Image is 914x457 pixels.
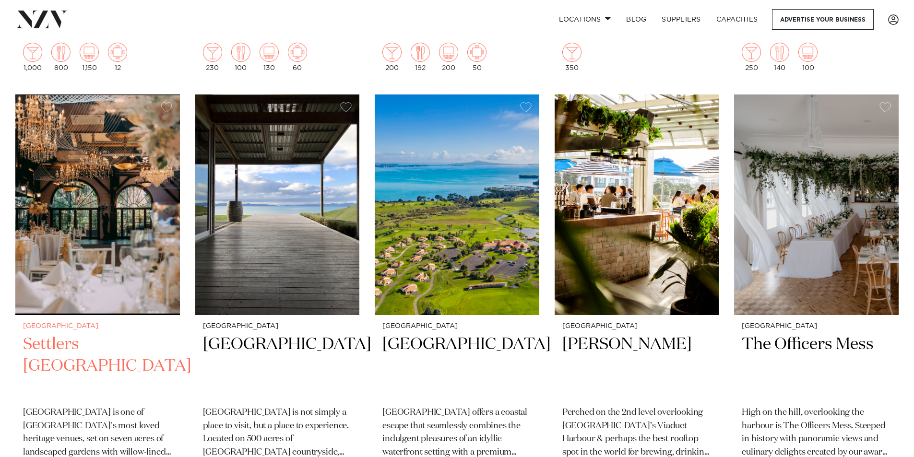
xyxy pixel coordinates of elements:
img: theatre.png [260,43,279,62]
img: dining.png [231,43,250,62]
a: Advertise your business [772,9,874,30]
img: meeting.png [108,43,127,62]
h2: Settlers [GEOGRAPHIC_DATA] [23,334,172,398]
small: [GEOGRAPHIC_DATA] [382,323,532,330]
a: SUPPLIERS [654,9,708,30]
h2: The Officers Mess [742,334,891,398]
img: cocktail.png [23,43,42,62]
div: 350 [562,43,582,71]
img: cocktail.png [742,43,761,62]
a: Locations [551,9,618,30]
small: [GEOGRAPHIC_DATA] [203,323,352,330]
div: 130 [260,43,279,71]
div: 800 [51,43,71,71]
img: cocktail.png [203,43,222,62]
img: theatre.png [80,43,99,62]
div: 192 [411,43,430,71]
div: 100 [231,43,250,71]
img: nzv-logo.png [15,11,68,28]
img: dining.png [51,43,71,62]
img: meeting.png [467,43,487,62]
div: 230 [203,43,222,71]
img: meeting.png [288,43,307,62]
div: 60 [288,43,307,71]
img: theatre.png [439,43,458,62]
small: [GEOGRAPHIC_DATA] [562,323,712,330]
img: theatre.png [798,43,818,62]
a: Capacities [709,9,766,30]
img: cocktail.png [382,43,402,62]
div: 1,150 [80,43,99,71]
h2: [GEOGRAPHIC_DATA] [382,334,532,398]
div: 200 [382,43,402,71]
div: 50 [467,43,487,71]
a: BLOG [618,9,654,30]
small: [GEOGRAPHIC_DATA] [742,323,891,330]
div: 12 [108,43,127,71]
img: dining.png [411,43,430,62]
div: 100 [798,43,818,71]
div: 250 [742,43,761,71]
small: [GEOGRAPHIC_DATA] [23,323,172,330]
img: cocktail.png [562,43,582,62]
h2: [GEOGRAPHIC_DATA] [203,334,352,398]
img: dining.png [770,43,789,62]
div: 1,000 [23,43,42,71]
div: 140 [770,43,789,71]
div: 200 [439,43,458,71]
h2: [PERSON_NAME] [562,334,712,398]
